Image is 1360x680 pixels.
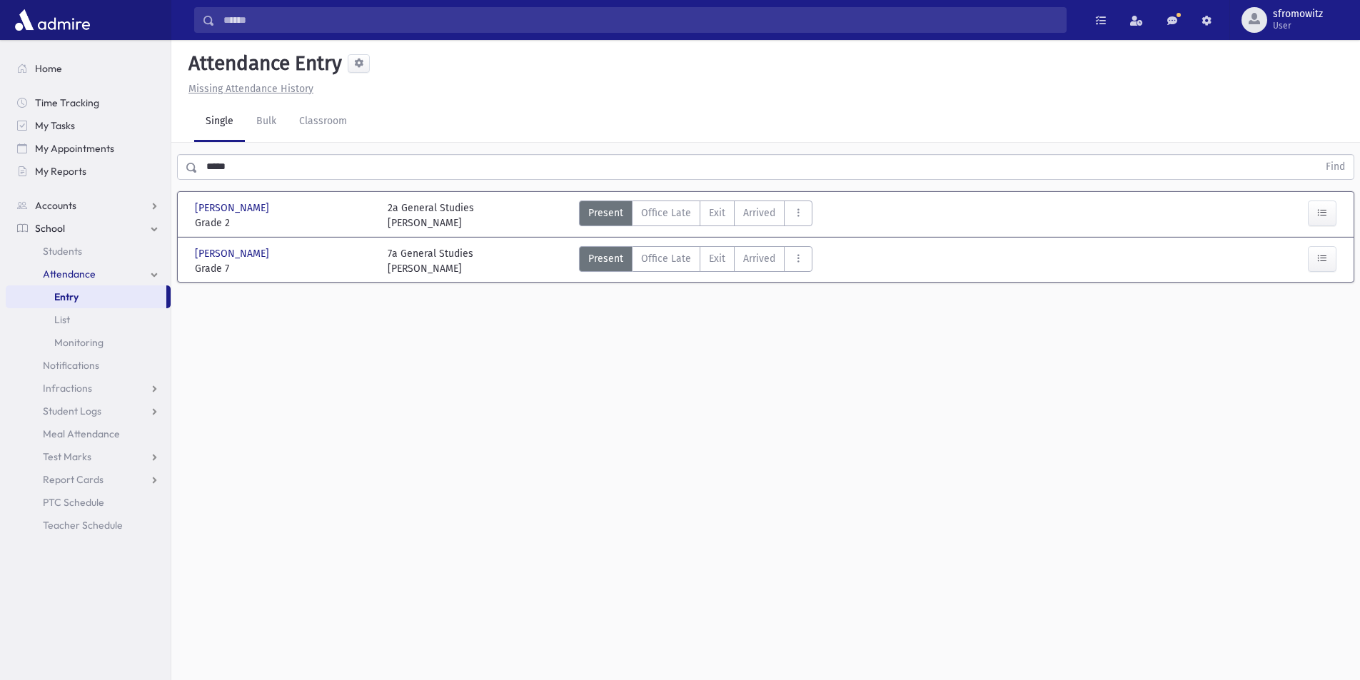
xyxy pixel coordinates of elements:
[35,165,86,178] span: My Reports
[43,359,99,372] span: Notifications
[288,102,358,142] a: Classroom
[43,382,92,395] span: Infractions
[641,205,691,220] span: Office Late
[43,519,123,532] span: Teacher Schedule
[743,251,775,266] span: Arrived
[35,199,76,212] span: Accounts
[6,377,171,400] a: Infractions
[6,91,171,114] a: Time Tracking
[641,251,691,266] span: Office Late
[1317,155,1354,179] button: Find
[183,51,342,76] h5: Attendance Entry
[6,160,171,183] a: My Reports
[6,422,171,445] a: Meal Attendance
[35,222,65,235] span: School
[11,6,94,34] img: AdmirePro
[388,246,473,276] div: 7a General Studies [PERSON_NAME]
[1273,9,1323,20] span: sfromowitz
[588,251,623,266] span: Present
[6,137,171,160] a: My Appointments
[183,83,313,95] a: Missing Attendance History
[6,240,171,263] a: Students
[6,194,171,217] a: Accounts
[6,308,171,331] a: List
[6,263,171,285] a: Attendance
[43,450,91,463] span: Test Marks
[43,496,104,509] span: PTC Schedule
[6,468,171,491] a: Report Cards
[6,217,171,240] a: School
[54,313,70,326] span: List
[6,514,171,537] a: Teacher Schedule
[35,119,75,132] span: My Tasks
[43,473,104,486] span: Report Cards
[195,261,373,276] span: Grade 7
[54,336,104,349] span: Monitoring
[188,83,313,95] u: Missing Attendance History
[54,290,79,303] span: Entry
[6,331,171,354] a: Monitoring
[43,405,101,417] span: Student Logs
[43,268,96,280] span: Attendance
[6,445,171,468] a: Test Marks
[1273,20,1323,31] span: User
[6,400,171,422] a: Student Logs
[195,246,272,261] span: [PERSON_NAME]
[195,215,373,230] span: Grade 2
[6,114,171,137] a: My Tasks
[6,285,166,308] a: Entry
[215,7,1066,33] input: Search
[588,205,623,220] span: Present
[6,491,171,514] a: PTC Schedule
[6,354,171,377] a: Notifications
[195,201,272,215] span: [PERSON_NAME]
[709,205,725,220] span: Exit
[35,96,99,109] span: Time Tracking
[579,246,812,276] div: AttTypes
[743,205,775,220] span: Arrived
[579,201,812,230] div: AttTypes
[35,142,114,155] span: My Appointments
[194,102,245,142] a: Single
[709,251,725,266] span: Exit
[245,102,288,142] a: Bulk
[388,201,474,230] div: 2a General Studies [PERSON_NAME]
[43,245,82,258] span: Students
[43,427,120,440] span: Meal Attendance
[6,57,171,80] a: Home
[35,62,62,75] span: Home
